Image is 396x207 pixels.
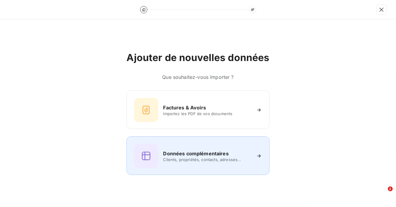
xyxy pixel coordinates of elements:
[388,186,393,191] span: 2
[163,150,228,157] h6: Données complémentaires
[126,52,269,64] h2: Ajouter de nouvelles données
[163,157,251,162] span: Clients, propriétés, contacts, adresses...
[375,186,390,201] iframe: Intercom live chat
[163,104,206,111] h6: Factures & Avoirs
[126,73,269,81] h6: Que souhaitez-vous importer ?
[163,111,251,116] span: Importez les PDF de vos documents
